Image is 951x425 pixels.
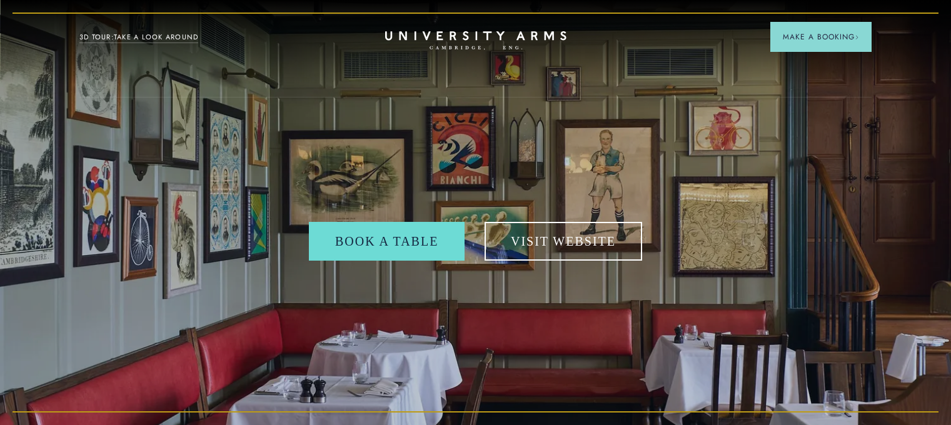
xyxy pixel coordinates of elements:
[485,222,642,261] a: Visit Website
[783,31,859,42] span: Make a Booking
[79,32,199,43] a: 3D TOUR:TAKE A LOOK AROUND
[855,35,859,39] img: Arrow icon
[309,222,465,261] a: Book a table
[770,22,872,52] button: Make a BookingArrow icon
[385,31,566,51] a: Home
